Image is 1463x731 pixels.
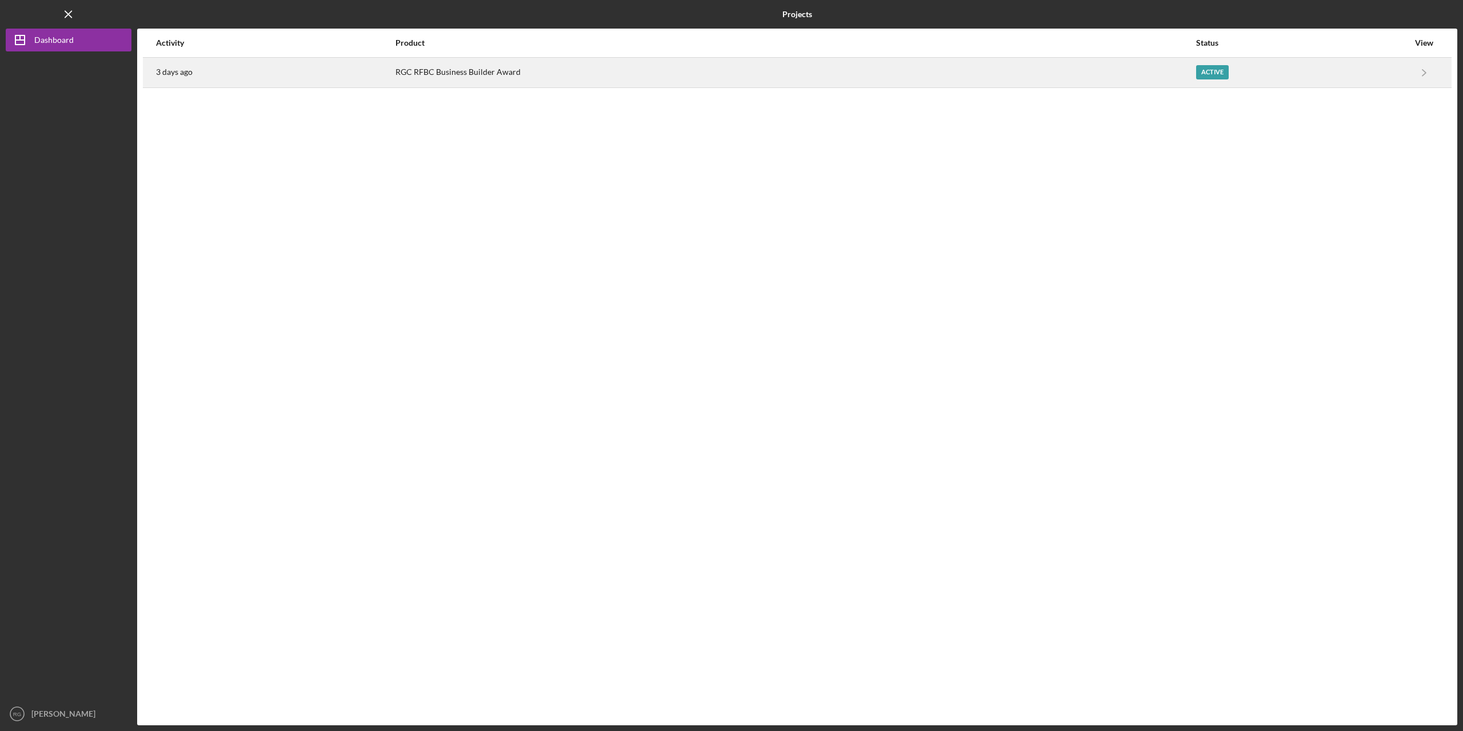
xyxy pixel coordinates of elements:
div: Product [395,38,1195,47]
div: Active [1196,65,1229,79]
text: RG [13,711,21,717]
div: Dashboard [34,29,74,54]
div: Status [1196,38,1409,47]
div: View [1410,38,1438,47]
div: Activity [156,38,394,47]
button: RG[PERSON_NAME][DEMOGRAPHIC_DATA] [6,702,131,725]
div: RGC RFBC Business Builder Award [395,58,1195,87]
b: Projects [782,10,812,19]
time: 2025-08-25 16:35 [156,67,193,77]
button: Dashboard [6,29,131,51]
